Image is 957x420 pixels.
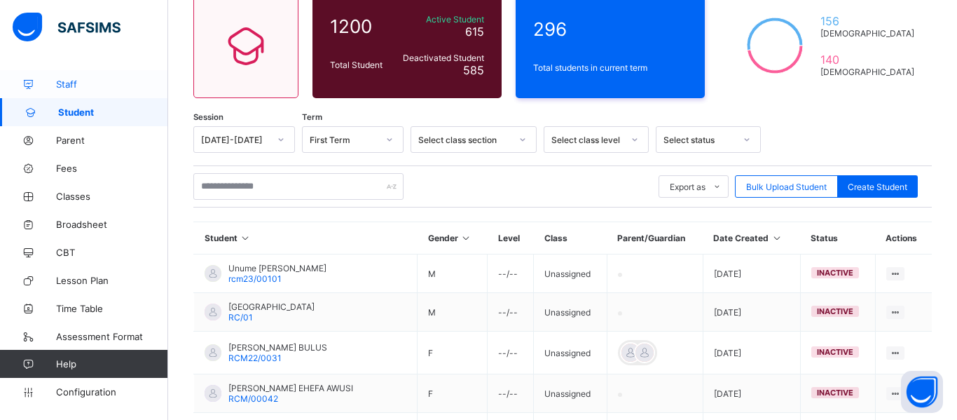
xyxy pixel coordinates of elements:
td: --/-- [488,332,534,374]
span: Student [58,107,168,118]
div: Select class section [418,135,511,145]
td: Unassigned [534,255,607,293]
td: Unassigned [534,293,607,332]
span: [PERSON_NAME] BULUS [228,342,327,353]
span: inactive [817,306,853,316]
span: RCM/00042 [228,393,278,404]
td: Unassigned [534,332,607,374]
span: Create Student [848,182,907,192]
div: [DATE]-[DATE] [201,135,269,145]
span: [PERSON_NAME] EHEFA AWUSI [228,383,353,393]
div: First Term [310,135,378,145]
th: Student [194,222,418,255]
span: 1200 [330,15,392,37]
span: RCM22/0031 [228,353,282,363]
td: F [418,332,488,374]
div: Select class level [551,135,623,145]
span: Lesson Plan [56,275,168,286]
span: Time Table [56,303,168,314]
td: [DATE] [703,255,800,293]
span: Assessment Format [56,331,168,342]
th: Class [534,222,607,255]
span: Staff [56,79,168,90]
span: Deactivated Student [399,53,484,63]
span: [GEOGRAPHIC_DATA] [228,302,315,312]
td: M [418,255,488,293]
th: Date Created [703,222,800,255]
img: safsims [13,13,121,42]
th: Actions [875,222,932,255]
td: [DATE] [703,332,800,374]
td: --/-- [488,255,534,293]
th: Level [488,222,534,255]
span: Help [56,358,167,370]
span: Export as [670,182,705,192]
td: --/-- [488,293,534,332]
span: 615 [465,25,484,39]
span: Configuration [56,386,167,398]
span: 585 [463,63,484,77]
th: Gender [418,222,488,255]
span: inactive [817,388,853,398]
i: Sort in Ascending Order [240,233,252,243]
span: Total students in current term [533,62,687,73]
span: Broadsheet [56,219,168,230]
span: Fees [56,163,168,174]
th: Status [800,222,875,255]
span: RC/01 [228,312,253,323]
i: Sort in Ascending Order [771,233,783,243]
td: Unassigned [534,374,607,413]
span: [DEMOGRAPHIC_DATA] [820,28,914,39]
td: --/-- [488,374,534,413]
span: Unume [PERSON_NAME] [228,263,326,273]
span: 296 [533,18,687,40]
span: rcm23/00101 [228,273,282,284]
span: Bulk Upload Student [746,182,827,192]
span: Active Student [399,14,484,25]
td: F [418,374,488,413]
td: M [418,293,488,332]
span: CBT [56,247,168,258]
button: Open asap [901,371,943,413]
div: Total Student [326,56,395,74]
th: Parent/Guardian [607,222,703,255]
span: Term [302,112,322,122]
span: Classes [56,191,168,202]
span: 140 [820,53,914,67]
i: Sort in Ascending Order [460,233,472,243]
td: [DATE] [703,293,800,332]
span: Session [193,112,223,122]
div: Select status [663,135,735,145]
span: inactive [817,268,853,278]
span: Parent [56,135,168,146]
span: 156 [820,14,914,28]
span: [DEMOGRAPHIC_DATA] [820,67,914,77]
td: [DATE] [703,374,800,413]
span: inactive [817,347,853,357]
